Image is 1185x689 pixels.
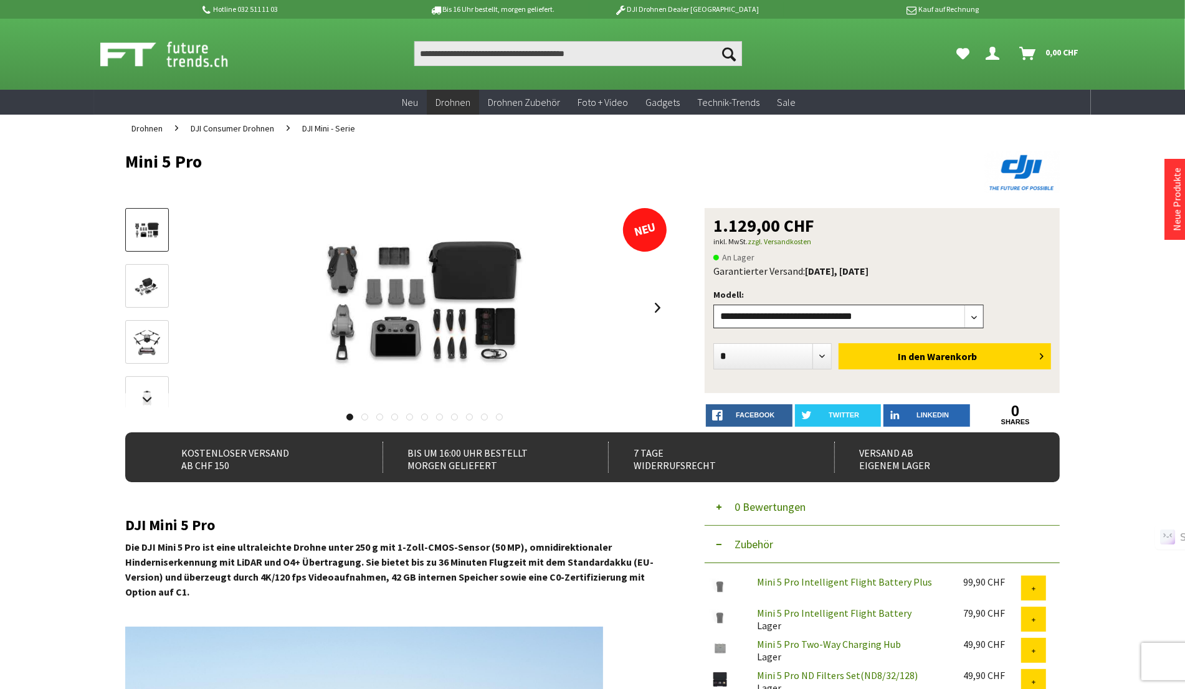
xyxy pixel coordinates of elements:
a: Mini 5 Pro Intelligent Flight Battery [757,607,911,619]
div: 79,90 CHF [963,607,1021,619]
span: An Lager [713,250,754,265]
button: In den Warenkorb [839,343,1051,369]
div: Kostenloser Versand ab CHF 150 [156,442,355,473]
img: Mini 5 Pro Intelligent Flight Battery Plus [705,576,736,596]
img: Vorschau: Mini 5 Pro [129,219,165,243]
input: Produkt, Marke, Kategorie, EAN, Artikelnummer… [414,41,742,66]
a: Gadgets [637,90,688,115]
a: Neu [393,90,427,115]
span: Foto + Video [578,96,628,108]
a: Drohnen [125,115,169,142]
span: twitter [829,411,859,419]
p: DJI Drohnen Dealer [GEOGRAPHIC_DATA] [589,2,784,17]
img: Mini 5 Pro Two-Way Charging Hub [705,638,736,658]
div: Lager [747,638,953,663]
a: Drohnen [427,90,479,115]
a: Warenkorb [1014,41,1085,66]
span: Drohnen [435,96,470,108]
a: twitter [795,404,882,427]
b: [DATE], [DATE] [805,265,869,277]
img: Mini 5 Pro [275,208,574,407]
p: Kauf auf Rechnung [784,2,978,17]
a: Mini 5 Pro ND Filters Set(ND8/32/128) [757,669,918,682]
span: Warenkorb [927,350,977,363]
p: Bis 16 Uhr bestellt, morgen geliefert. [394,2,589,17]
span: 1.129,00 CHF [713,217,814,234]
button: Suchen [716,41,742,66]
h1: Mini 5 Pro [125,152,873,171]
a: Dein Konto [981,41,1009,66]
a: Neue Produkte [1171,168,1183,231]
span: DJI Consumer Drohnen [191,123,274,134]
span: Gadgets [645,96,680,108]
span: facebook [736,411,774,419]
p: Hotline 032 511 11 03 [200,2,394,17]
span: Drohnen [131,123,163,134]
span: 0,00 CHF [1045,42,1078,62]
a: shares [973,418,1059,426]
a: Mini 5 Pro Two-Way Charging Hub [757,638,901,650]
div: Lager [747,607,953,632]
p: inkl. MwSt. [713,234,1051,249]
div: Bis um 16:00 Uhr bestellt Morgen geliefert [383,442,581,473]
div: Versand ab eigenem Lager [834,442,1033,473]
span: Sale [777,96,796,108]
button: Zubehör [705,526,1060,563]
button: 0 Bewertungen [705,488,1060,526]
a: Mini 5 Pro Intelligent Flight Battery Plus [757,576,932,588]
h2: DJI Mini 5 Pro [125,517,667,533]
span: Drohnen Zubehör [488,96,560,108]
a: zzgl. Versandkosten [748,237,811,246]
span: Technik-Trends [697,96,759,108]
img: DJI [985,152,1060,193]
a: Foto + Video [569,90,637,115]
div: 49,90 CHF [963,669,1021,682]
div: 99,90 CHF [963,576,1021,588]
span: Neu [402,96,418,108]
div: 7 Tage Widerrufsrecht [608,442,807,473]
a: facebook [706,404,792,427]
span: DJI Mini - Serie [302,123,355,134]
div: 49,90 CHF [963,638,1021,650]
a: LinkedIn [883,404,970,427]
span: LinkedIn [916,411,949,419]
a: 0 [973,404,1059,418]
a: Drohnen Zubehör [479,90,569,115]
a: DJI Mini - Serie [296,115,361,142]
p: Modell: [713,287,1051,302]
img: Shop Futuretrends - zur Startseite wechseln [100,39,255,70]
strong: Die DJI Mini 5 Pro ist eine ultraleichte Drohne unter 250 g mit 1-Zoll-CMOS-Sensor (50 MP), omnid... [125,541,654,598]
span: In den [898,350,925,363]
a: Technik-Trends [688,90,768,115]
a: Sale [768,90,804,115]
a: Meine Favoriten [950,41,976,66]
div: Garantierter Versand: [713,265,1051,277]
a: DJI Consumer Drohnen [184,115,280,142]
img: Mini 5 Pro Intelligent Flight Battery [705,607,736,627]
